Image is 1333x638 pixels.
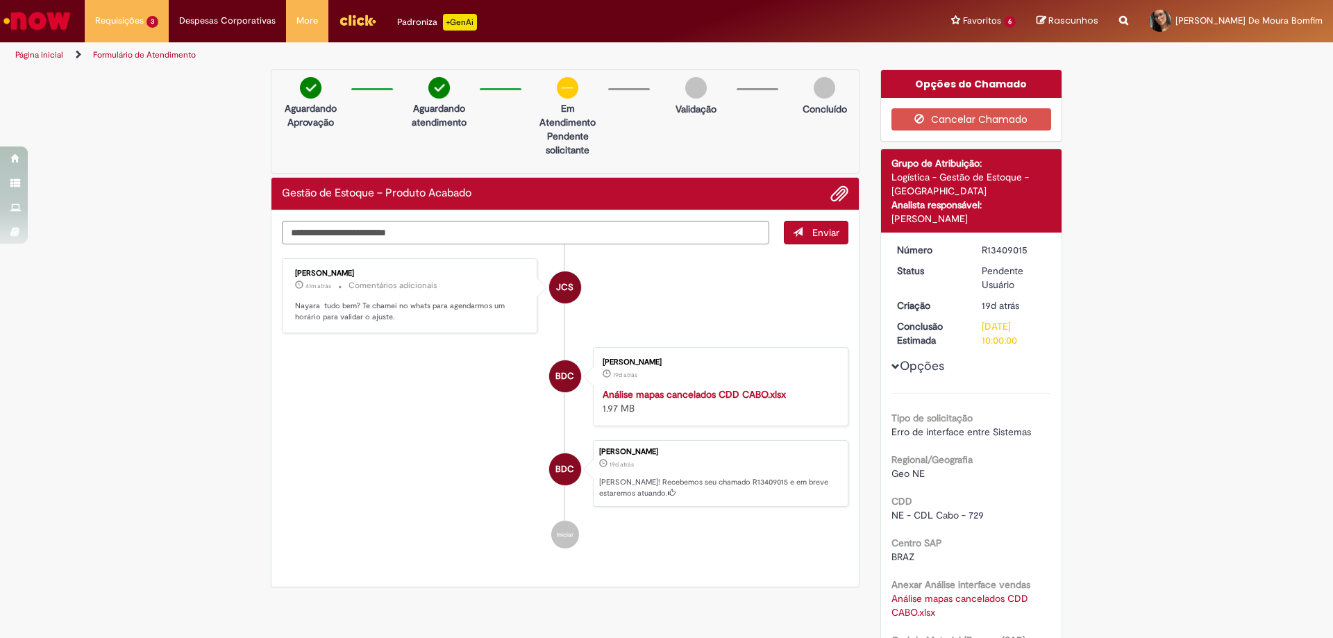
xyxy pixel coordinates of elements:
[1175,15,1323,26] span: [PERSON_NAME] De Moura Bomfim
[295,269,526,278] div: [PERSON_NAME]
[891,453,973,466] b: Regional/Geografia
[146,16,158,28] span: 3
[1037,15,1098,28] a: Rascunhos
[95,14,144,28] span: Requisições
[891,578,1030,591] b: Anexar Análise interface vendas
[300,77,321,99] img: check-circle-green.png
[891,551,914,563] span: BRAZ
[891,467,925,480] span: Geo NE
[887,319,972,347] dt: Conclusão Estimada
[179,14,276,28] span: Despesas Corporativas
[282,221,769,244] textarea: Digite sua mensagem aqui...
[982,243,1046,257] div: R13409015
[887,299,972,312] dt: Criação
[282,244,848,562] ul: Histórico de tíquete
[891,108,1052,131] button: Cancelar Chamado
[282,187,471,200] h2: Gestão de Estoque – Produto Acabado Histórico de tíquete
[887,264,972,278] dt: Status
[556,271,573,304] span: JCS
[428,77,450,99] img: check-circle-green.png
[296,14,318,28] span: More
[676,102,716,116] p: Validação
[891,198,1052,212] div: Analista responsável:
[15,49,63,60] a: Página inicial
[339,10,376,31] img: click_logo_yellow_360x200.png
[349,280,437,292] small: Comentários adicionais
[549,453,581,485] div: Beatriz De Castro Almeida Pinto
[10,42,878,68] ul: Trilhas de página
[305,282,331,290] time: 01/09/2025 08:26:45
[891,509,984,521] span: NE - CDL Cabo - 729
[603,387,834,415] div: 1.97 MB
[1004,16,1016,28] span: 6
[549,360,581,392] div: Beatriz De Castro Almeida Pinto
[613,371,637,379] time: 13/08/2025 12:04:28
[803,102,847,116] p: Concluído
[814,77,835,99] img: img-circle-grey.png
[1048,14,1098,27] span: Rascunhos
[555,360,574,393] span: BDC
[397,14,477,31] div: Padroniza
[534,129,601,157] p: Pendente solicitante
[599,477,841,498] p: [PERSON_NAME]! Recebemos seu chamado R13409015 e em breve estaremos atuando.
[555,453,574,486] span: BDC
[534,101,601,129] p: Em Atendimento
[1,7,73,35] img: ServiceNow
[891,156,1052,170] div: Grupo de Atribuição:
[830,185,848,203] button: Adicionar anexos
[891,592,1031,619] a: Download de Análise mapas cancelados CDD CABO.xlsx
[443,14,477,31] p: +GenAi
[891,170,1052,198] div: Logística - Gestão de Estoque - [GEOGRAPHIC_DATA]
[963,14,1001,28] span: Favoritos
[557,77,578,99] img: circle-minus.png
[982,319,1046,347] div: [DATE] 10:00:00
[812,226,839,239] span: Enviar
[305,282,331,290] span: 41m atrás
[887,243,972,257] dt: Número
[891,212,1052,226] div: [PERSON_NAME]
[982,264,1046,292] div: Pendente Usuário
[982,299,1046,312] div: 13/08/2025 12:04:50
[891,412,973,424] b: Tipo de solicitação
[982,299,1019,312] span: 19d atrás
[784,221,848,244] button: Enviar
[295,301,526,322] p: Nayara tudo bem? Te chamei no whats para agendarmos um horário para validar o ajuste.
[610,460,634,469] span: 19d atrás
[277,101,344,129] p: Aguardando Aprovação
[599,448,841,456] div: [PERSON_NAME]
[549,271,581,303] div: Joao Carlos Simoes
[610,460,634,469] time: 13/08/2025 12:04:50
[891,426,1031,438] span: Erro de interface entre Sistemas
[603,388,786,401] a: Análise mapas cancelados CDD CABO.xlsx
[982,299,1019,312] time: 13/08/2025 12:04:50
[881,70,1062,98] div: Opções do Chamado
[405,101,473,129] p: Aguardando atendimento
[603,358,834,367] div: [PERSON_NAME]
[282,440,848,507] li: Beatriz de Castro Almeida Pinto
[685,77,707,99] img: img-circle-grey.png
[613,371,637,379] span: 19d atrás
[93,49,196,60] a: Formulário de Atendimento
[891,537,942,549] b: Centro SAP
[891,495,912,507] b: CDD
